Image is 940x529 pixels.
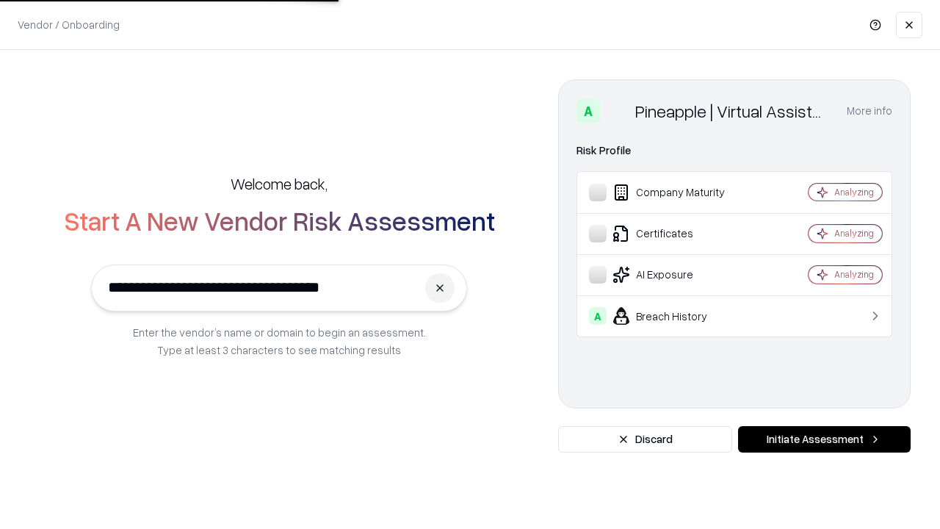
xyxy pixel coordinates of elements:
[635,99,829,123] div: Pineapple | Virtual Assistant Agency
[589,307,764,325] div: Breach History
[589,307,607,325] div: A
[18,17,120,32] p: Vendor / Onboarding
[834,186,874,198] div: Analyzing
[589,184,764,201] div: Company Maturity
[558,426,732,453] button: Discard
[834,268,874,281] div: Analyzing
[231,173,328,194] h5: Welcome back,
[133,323,426,359] p: Enter the vendor’s name or domain to begin an assessment. Type at least 3 characters to see match...
[606,99,629,123] img: Pineapple | Virtual Assistant Agency
[64,206,495,235] h2: Start A New Vendor Risk Assessment
[576,142,892,159] div: Risk Profile
[834,227,874,240] div: Analyzing
[589,225,764,242] div: Certificates
[589,266,764,284] div: AI Exposure
[576,99,600,123] div: A
[847,98,892,124] button: More info
[738,426,911,453] button: Initiate Assessment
